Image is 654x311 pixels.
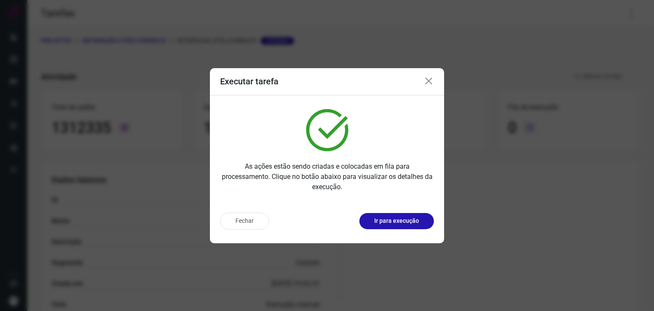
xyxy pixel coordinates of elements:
[359,213,434,229] button: Ir para execução
[220,76,278,86] h3: Executar tarefa
[306,109,348,151] img: verified.svg
[220,213,269,230] button: Fechar
[220,161,434,192] p: As ações estão sendo criadas e colocadas em fila para processamento. Clique no botão abaixo para ...
[374,216,419,225] p: Ir para execução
